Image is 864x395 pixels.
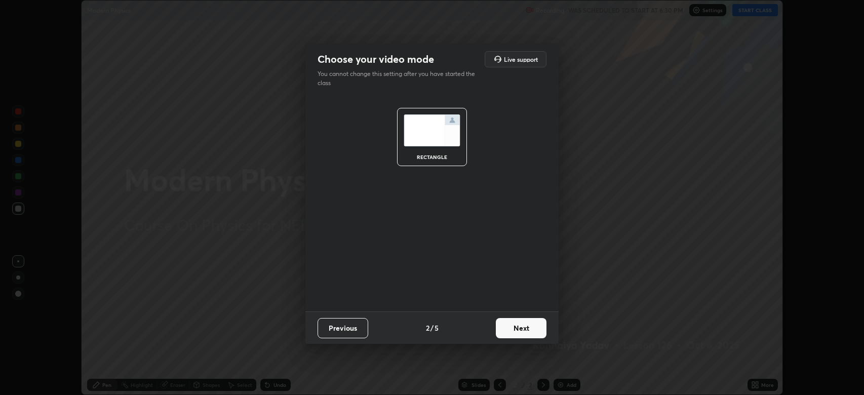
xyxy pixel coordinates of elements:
[504,56,538,62] h5: Live support
[404,114,460,146] img: normalScreenIcon.ae25ed63.svg
[318,318,368,338] button: Previous
[318,69,482,88] p: You cannot change this setting after you have started the class
[435,323,439,333] h4: 5
[496,318,546,338] button: Next
[430,323,434,333] h4: /
[318,53,434,66] h2: Choose your video mode
[412,154,452,160] div: rectangle
[426,323,429,333] h4: 2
